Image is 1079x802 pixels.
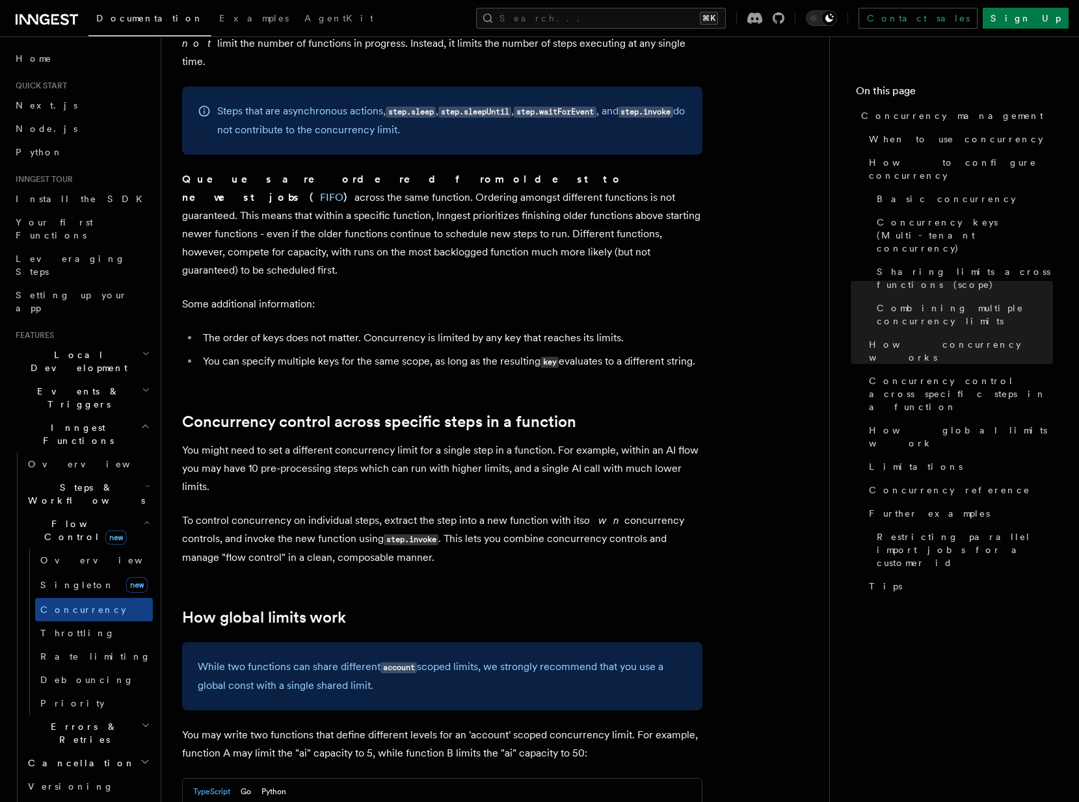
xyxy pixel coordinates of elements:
[10,94,153,117] a: Next.js
[10,421,140,447] span: Inngest Functions
[199,329,702,347] li: The order of keys does not matter. Concurrency is limited by any key that reaches its limits.
[16,290,127,313] span: Setting up your app
[872,296,1053,333] a: Combining multiple concurrency limits
[476,8,726,29] button: Search...⌘K
[304,13,373,23] span: AgentKit
[864,369,1053,419] a: Concurrency control across specific steps in a function
[380,662,417,673] code: account
[16,123,77,134] span: Node.js
[700,12,718,25] kbd: ⌘K
[10,140,153,164] a: Python
[869,460,963,473] span: Limitations
[88,4,211,36] a: Documentation
[877,192,1016,205] span: Basic concurrency
[10,187,153,211] a: Install the SDK
[35,549,153,572] a: Overview
[198,658,687,695] p: While two functions can share different scoped limits, we strongly recommend that you use a globa...
[23,452,153,476] a: Overview
[861,109,1043,122] span: Concurrency management
[872,260,1053,296] a: Sharing limits across functions (scope)
[864,502,1053,525] a: Further examples
[869,580,902,593] span: Tips
[877,265,1053,291] span: Sharing limits across functions (scope)
[10,416,153,452] button: Inngest Functions
[619,107,673,118] code: step.invoke
[23,481,145,507] span: Steps & Workflows
[10,348,142,374] span: Local Development
[16,253,126,277] span: Leveraging Steps
[126,577,148,593] span: new
[35,621,153,645] a: Throttling
[859,8,978,29] a: Contact sales
[23,512,153,549] button: Flow Controlnew
[983,8,1069,29] a: Sign Up
[35,598,153,621] a: Concurrency
[16,194,150,204] span: Install the SDK
[584,514,624,526] em: own
[10,283,153,320] a: Setting up your app
[16,147,63,157] span: Python
[35,692,153,715] a: Priority
[384,534,438,545] code: step.invoke
[23,476,153,512] button: Steps & Workflows
[40,604,126,615] span: Concurrency
[211,4,297,35] a: Examples
[877,530,1053,569] span: Restricting parallel import jobs for a customer id
[10,117,153,140] a: Node.js
[217,102,687,139] p: Steps that are asynchronous actions, , , , and do not contribute to the concurrency limit.
[40,675,134,685] span: Debouncing
[540,357,559,368] code: key
[28,781,114,792] span: Versioning
[182,608,346,627] a: How global limits work
[386,107,436,118] code: step.sleep
[10,385,142,411] span: Events & Triggers
[182,295,702,313] p: Some additional information:
[864,127,1053,151] a: When to use concurrency
[40,651,151,662] span: Rate limiting
[10,330,54,341] span: Features
[182,173,623,203] strong: Queues are ordered from oldest to newest jobs ( )
[869,374,1053,413] span: Concurrency control across specific steps in a function
[35,668,153,692] a: Debouncing
[28,459,162,469] span: Overview
[10,47,153,70] a: Home
[105,530,127,545] span: new
[10,247,153,283] a: Leveraging Steps
[856,104,1053,127] a: Concurrency management
[869,156,1053,182] span: How to configure concurrency
[856,83,1053,104] h4: On this page
[16,100,77,110] span: Next.js
[182,441,702,496] p: You might need to set a different concurrency limit for a single step in a function. For example,...
[40,698,105,708] span: Priority
[806,10,837,26] button: Toggle dark mode
[182,511,702,567] p: To control concurrency on individual steps, extract the step into a new function with its concurr...
[869,484,1030,497] span: Concurrency reference
[10,343,153,380] button: Local Development
[10,81,67,91] span: Quick start
[869,133,1043,146] span: When to use concurrency
[869,424,1053,450] span: How global limits work
[35,572,153,598] a: Singletonnew
[877,302,1053,328] span: Combining multiple concurrency limits
[35,645,153,668] a: Rate limiting
[877,216,1053,255] span: Concurrency keys (Multi-tenant concurrency)
[40,580,114,590] span: Singleton
[23,720,141,746] span: Errors & Retries
[864,151,1053,187] a: How to configure concurrency
[869,507,990,520] span: Further examples
[514,107,596,118] code: step.waitForEvent
[320,191,343,203] a: FIFO
[23,517,143,543] span: Flow Control
[864,575,1053,598] a: Tips
[872,211,1053,260] a: Concurrency keys (Multi-tenant concurrency)
[96,13,204,23] span: Documentation
[872,525,1053,575] a: Restricting parallel import jobs for a customer id
[16,217,93,240] span: Your first Functions
[10,211,153,247] a: Your first Functions
[219,13,289,23] span: Examples
[869,338,1053,364] span: How concurrency works
[23,775,153,798] a: Versioning
[182,726,702,762] p: You may write two functions that define different levels for an 'account' scoped concurrency limi...
[40,628,115,638] span: Throttling
[199,352,702,371] li: You can specify multiple keys for the same scope, as long as the resulting evaluates to a differe...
